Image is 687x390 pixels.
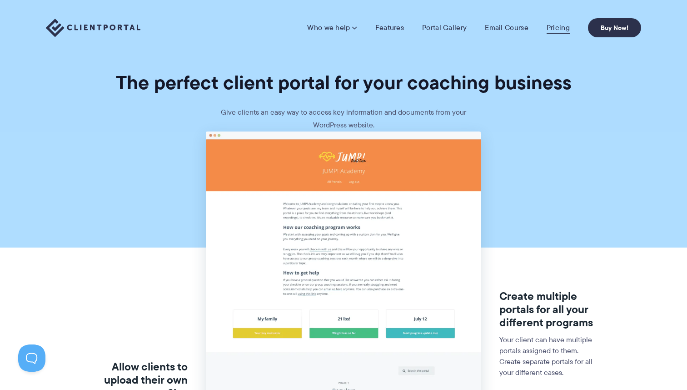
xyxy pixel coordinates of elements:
a: Buy Now! [588,18,641,37]
p: Give clients an easy way to access key information and documents from your WordPress website. [207,106,480,132]
a: Pricing [547,23,570,32]
a: Email Course [485,23,528,32]
a: Features [375,23,404,32]
h3: Create multiple portals for all your different programs [499,290,599,329]
iframe: Toggle Customer Support [18,344,45,372]
a: Who we help [307,23,357,32]
a: Portal Gallery [422,23,467,32]
p: Your client can have multiple portals assigned to them. Create separate portals for all your diff... [499,334,599,378]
